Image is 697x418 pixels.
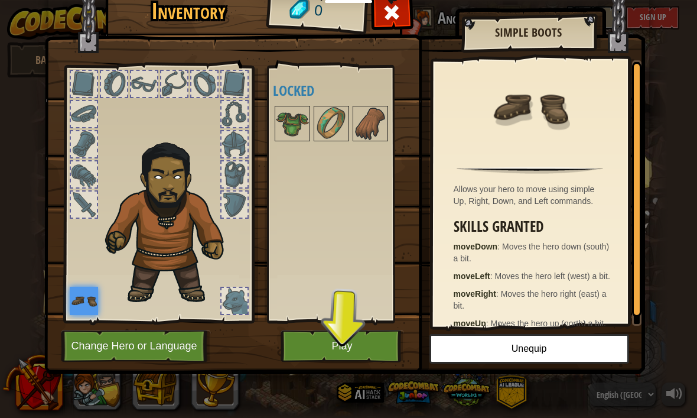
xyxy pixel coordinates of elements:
[495,271,610,281] span: Moves the hero left (west) a bit.
[496,289,501,299] span: :
[454,289,607,310] span: Moves the hero right (east) a bit.
[354,107,387,140] img: portrait.png
[61,330,211,362] button: Change Hero or Language
[491,69,568,146] img: portrait.png
[491,319,606,328] span: Moves the hero up (north) a bit.
[454,242,498,251] strong: moveDown
[454,319,486,328] strong: moveUp
[454,183,613,207] div: Allows your hero to move using simple Up, Right, Down, and Left commands.
[497,242,502,251] span: :
[281,330,404,362] button: Play
[454,219,613,235] h3: Skills Granted
[454,242,610,263] span: Moves the hero down (south) a bit.
[457,167,602,174] img: hr.png
[99,134,244,306] img: duelist_hair.png
[273,83,412,98] h4: Locked
[70,287,98,315] img: portrait.png
[276,107,309,140] img: portrait.png
[486,319,491,328] span: :
[490,271,495,281] span: :
[429,334,629,364] button: Unequip
[454,271,490,281] strong: moveLeft
[454,289,496,299] strong: moveRight
[473,26,584,39] h2: Simple Boots
[315,107,348,140] img: portrait.png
